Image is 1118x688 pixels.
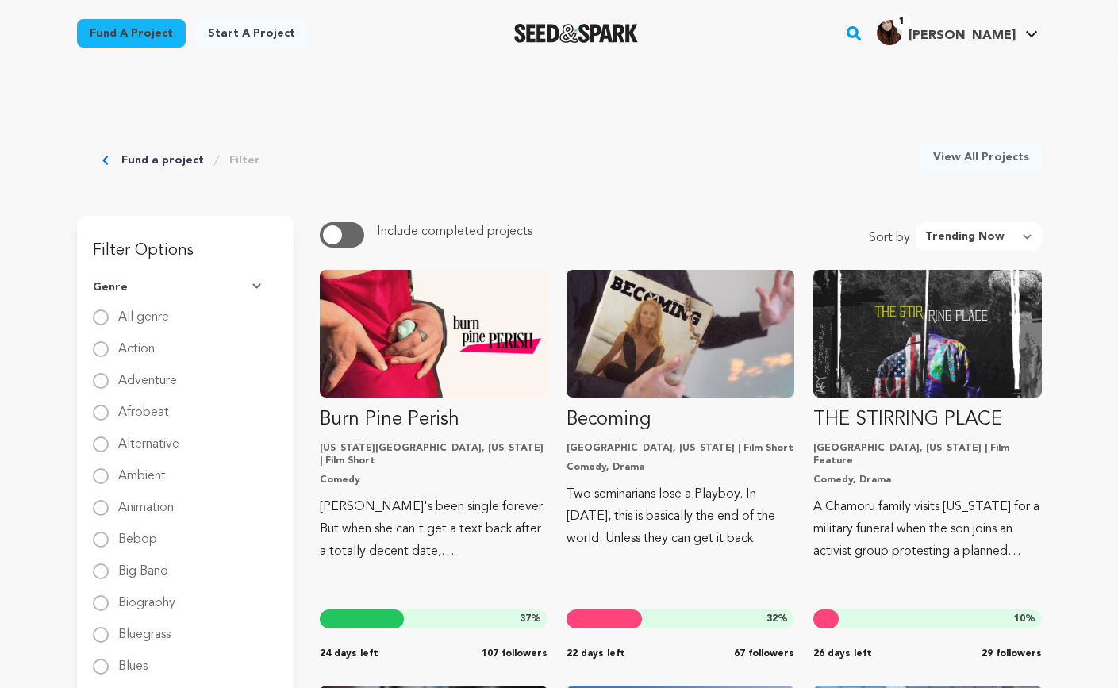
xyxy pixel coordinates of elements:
span: % [766,613,788,625]
a: Kate F.'s Profile [874,17,1041,45]
span: % [520,613,541,625]
span: 32 [766,614,778,624]
label: Biography [118,584,175,609]
a: Fund Burn Pine Perish [320,270,547,563]
h3: Filter Options [77,216,294,267]
span: Sort by: [869,229,916,251]
span: Include completed projects [377,225,532,238]
label: Big Band [118,552,168,578]
span: 26 days left [813,648,872,660]
a: Fund THE STIRRING PLACE [813,270,1041,563]
div: Breadcrumb [102,143,260,178]
label: Afrobeat [118,394,169,419]
p: A Chamoru family visits [US_STATE] for a military funeral when the son joins an activist group pr... [813,496,1041,563]
label: Alternative [118,425,179,451]
a: Fund a project [77,19,186,48]
p: Comedy, Drama [567,461,794,474]
button: Genre [93,267,278,308]
span: 107 followers [482,648,547,660]
span: % [1014,613,1035,625]
a: View All Projects [920,143,1042,171]
img: Seed&Spark Logo Dark Mode [514,24,639,43]
label: Bebop [118,521,157,546]
label: Animation [118,489,174,514]
span: [PERSON_NAME] [909,29,1016,42]
label: All genre [118,298,169,324]
p: [GEOGRAPHIC_DATA], [US_STATE] | Film Feature [813,442,1041,467]
a: Fund Becoming [567,270,794,550]
p: [GEOGRAPHIC_DATA], [US_STATE] | Film Short [567,442,794,455]
span: 10 [1014,614,1025,624]
label: Blues [118,648,148,673]
p: Two seminarians lose a Playboy. In [DATE], this is basically the end of the world. Unless they ca... [567,483,794,550]
p: [PERSON_NAME]'s been single forever. But when she can't get a text back after a totally decent da... [320,496,547,563]
label: Adventure [118,362,177,387]
p: Comedy, Drama [813,474,1041,486]
label: Action [118,330,155,356]
a: Fund a project [121,152,204,168]
span: Kate F.'s Profile [874,17,1041,50]
span: 1 [893,13,911,29]
span: 29 followers [982,648,1042,660]
p: THE STIRRING PLACE [813,407,1041,432]
img: 323dd878e9a1f51f.png [877,20,902,45]
p: Comedy [320,474,547,486]
span: Genre [93,279,128,295]
div: Kate F.'s Profile [877,20,1016,45]
p: Becoming [567,407,794,432]
a: Start a project [195,19,308,48]
span: 22 days left [567,648,625,660]
span: 24 days left [320,648,378,660]
label: Ambient [118,457,166,482]
p: [US_STATE][GEOGRAPHIC_DATA], [US_STATE] | Film Short [320,442,547,467]
p: Burn Pine Perish [320,407,547,432]
span: 37 [520,614,531,624]
span: 67 followers [734,648,794,660]
label: Bluegrass [118,616,171,641]
img: Seed&Spark Arrow Down Icon [252,283,265,291]
a: Seed&Spark Homepage [514,24,639,43]
a: Filter [229,152,260,168]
